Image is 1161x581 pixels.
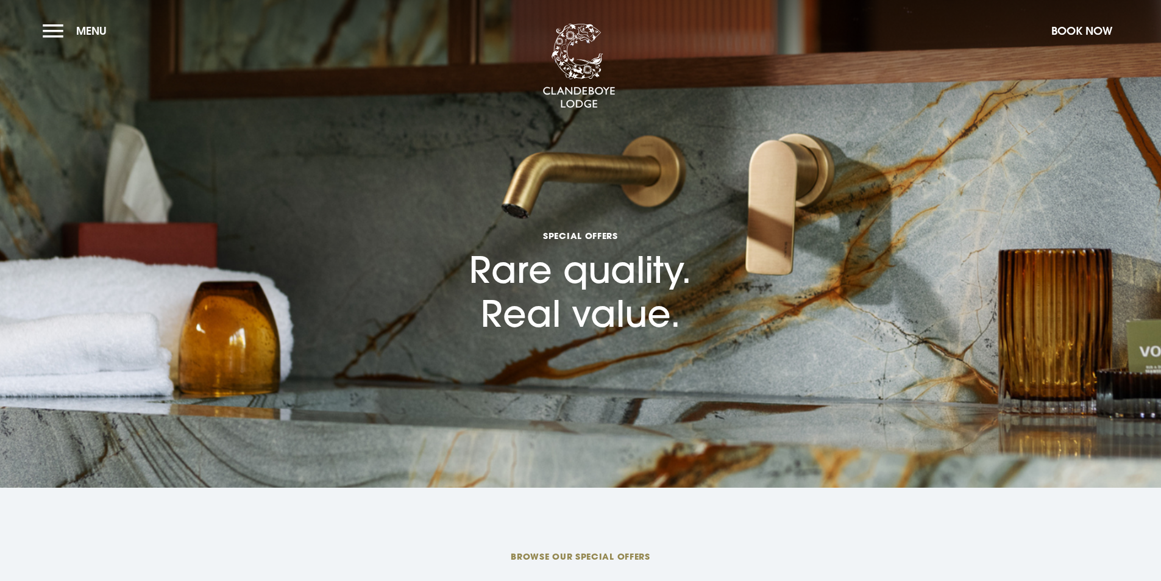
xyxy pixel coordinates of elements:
button: Book Now [1045,18,1118,44]
button: Menu [43,18,113,44]
h1: Rare quality. Real value. [469,159,692,336]
img: Clandeboye Lodge [542,24,616,109]
span: Special Offers [469,230,692,241]
span: Menu [76,24,107,38]
span: BROWSE OUR SPECIAL OFFERS [290,551,870,562]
